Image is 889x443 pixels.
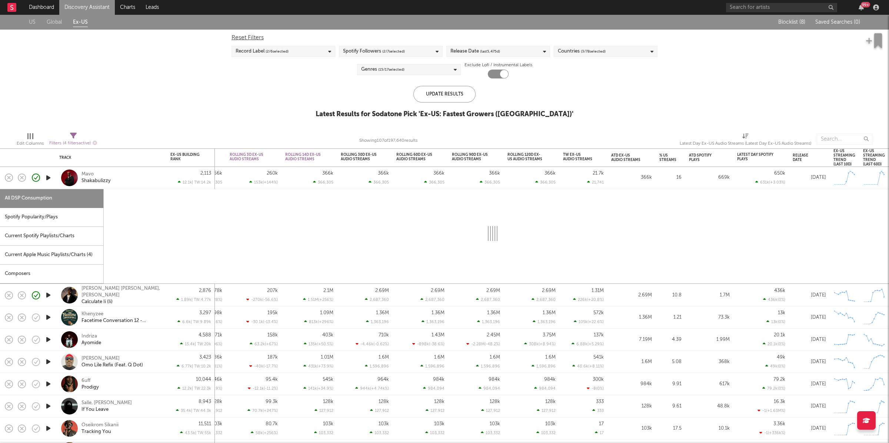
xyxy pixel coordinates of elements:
[726,3,837,12] input: Search for artists
[486,288,500,293] div: 2.69M
[524,342,556,346] div: 308k ( +8.94 % )
[452,152,489,161] div: Rolling 90D Ex-US Audio Streams
[366,319,389,324] div: 1,363,196
[432,311,444,315] div: 1.36M
[611,291,652,300] div: 2.69M
[680,139,811,148] div: Latest Day Ex-US Audio Streams (Latest Day Ex-US Audio Streams)
[376,311,389,315] div: 1.36M
[536,430,556,435] div: 103,332
[599,422,604,426] div: 17
[81,178,111,184] a: Shakabulizzy
[774,399,785,404] div: 16.3k
[323,377,333,382] div: 545k
[343,47,405,56] div: Spotify Followers
[369,180,389,185] div: 366,305
[81,429,111,435] a: Tracking You
[558,47,606,56] div: Countries
[323,399,333,404] div: 128k
[596,399,604,404] div: 333
[659,291,682,300] div: 10.8
[533,319,556,324] div: 1,363,196
[689,358,730,366] div: 368k
[170,364,211,369] div: 6.77k | TW: 10.2k
[17,139,44,148] div: Edit Columns
[423,386,444,391] div: 984,094
[170,386,211,391] div: 12.2k | TW: 22.3k
[212,399,222,404] div: 128k
[543,311,556,315] div: 1.36M
[532,297,556,302] div: 2,687,360
[211,377,222,382] div: 246k
[341,152,378,161] div: Rolling 30D Ex-US Audio Streams
[304,342,333,346] div: 135k ( +50.5 % )
[81,333,97,340] a: Indriza
[774,333,785,338] div: 20.1k
[81,285,161,299] div: [PERSON_NAME] [PERSON_NAME], [PERSON_NAME]
[793,291,826,300] div: [DATE]
[534,386,556,391] div: 984,094
[765,364,785,369] div: 49k ( 0 % )
[267,171,278,176] div: 260k
[356,342,389,346] div: -4.46k ( -0.62 % )
[81,377,90,384] a: 6uff
[532,364,556,369] div: 1,596,896
[316,110,573,119] div: Latest Results for Sodatone Pick ' Ex-US: Fastest Growers ([GEOGRAPHIC_DATA]) '
[581,47,606,56] span: ( 3 / 78 selected)
[378,65,404,74] span: ( 15 / 17 selected)
[420,297,444,302] div: 2,687,360
[382,47,405,56] span: ( 2 / 7 selected)
[480,47,500,56] span: (last 5,475 d)
[81,384,99,391] a: Prodigy
[81,340,101,346] div: Ayomide
[379,333,389,338] div: 710k
[375,288,389,293] div: 2.69M
[793,313,826,322] div: [DATE]
[859,4,864,10] button: 99+
[170,180,211,185] div: 12.1k | TW: 14.2k
[434,399,444,404] div: 128k
[854,20,860,25] span: ( 0 )
[370,430,389,435] div: 103,332
[489,171,500,176] div: 366k
[200,171,211,176] div: 2,113
[361,65,404,74] div: Genres
[170,297,211,302] div: 1.89k | TW: 4.77k
[680,130,811,151] div: Latest Day Ex-US Audio Streams (Latest Day Ex-US Audio Streams)
[659,173,682,182] div: 16
[611,313,652,322] div: 1.36M
[466,342,500,346] div: -2.28M ( -48.2 % )
[659,313,682,322] div: 1.21
[199,288,211,293] div: 2,876
[689,424,730,433] div: 10.1k
[611,358,652,366] div: 1.6M
[81,171,94,178] a: Mavo
[433,171,444,176] div: 366k
[211,355,222,360] div: 486k
[763,297,785,302] div: 436k ( 0 % )
[304,319,333,324] div: 813k ( +296 % )
[81,318,161,324] a: Facetime Conversation 12 - Acoustic Version
[81,400,132,406] a: Salle, [PERSON_NAME]
[211,311,222,315] div: 498k
[303,364,333,369] div: 431k ( +73.9 % )
[774,171,785,176] div: 650k
[378,171,389,176] div: 366k
[793,424,826,433] div: [DATE]
[370,408,389,413] div: 127,912
[755,180,785,185] div: 631k ( +3.03 % )
[29,18,36,27] a: US
[793,335,826,344] div: [DATE]
[592,288,604,293] div: 1.31M
[211,171,222,176] div: 366k
[537,408,556,413] div: 127,912
[793,153,815,162] div: Release Date
[490,355,500,360] div: 1.6M
[81,406,109,413] a: If You Leave
[303,386,333,391] div: 141k ( +34.9 % )
[595,430,604,435] div: 17
[413,86,476,103] div: Update Results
